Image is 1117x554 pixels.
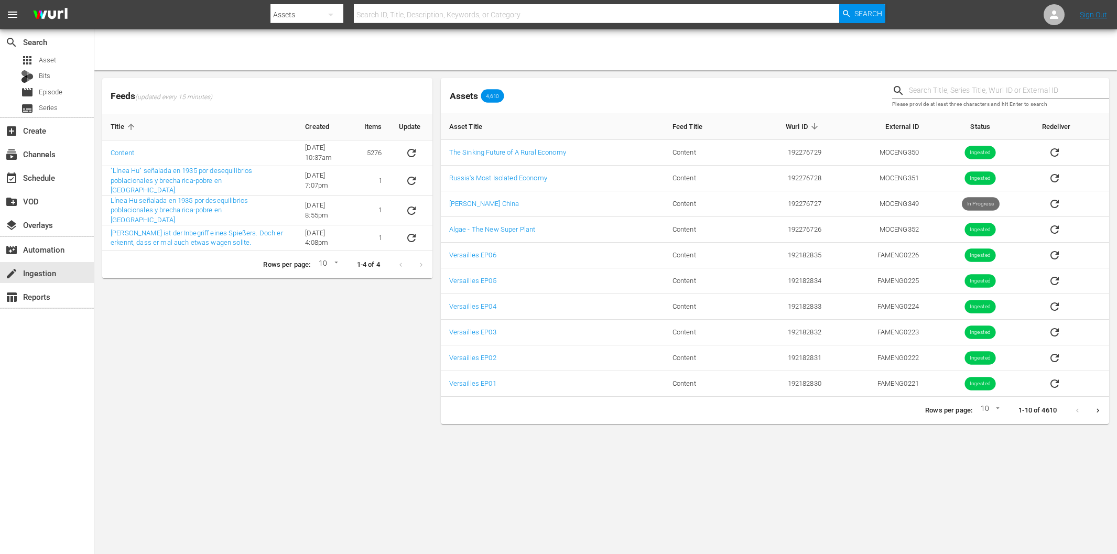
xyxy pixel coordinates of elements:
[664,371,742,397] td: Content
[21,102,34,115] span: Series
[5,267,18,280] span: Ingestion
[962,200,1000,208] span: In Progress
[830,268,927,294] td: FAMENG0225
[356,140,391,166] td: 5276
[356,166,391,196] td: 1
[1080,10,1107,19] a: Sign Out
[1018,406,1057,416] p: 1-10 of 4610
[297,196,356,226] td: [DATE] 8:55pm
[664,191,742,217] td: Content
[977,403,1002,418] div: 10
[664,243,742,268] td: Content
[664,140,742,166] td: Content
[742,166,830,191] td: 192276728
[449,277,496,285] a: Versailles EP05
[664,217,742,243] td: Content
[1034,113,1109,140] th: Redeliver
[965,354,996,362] span: Ingested
[830,294,927,320] td: FAMENG0224
[830,243,927,268] td: FAMENG0226
[909,83,1109,99] input: Search Title, Series Title, Wurl ID or External ID
[297,166,356,196] td: [DATE] 7:07pm
[39,87,62,97] span: Episode
[5,125,18,137] span: Create
[356,114,391,140] th: Items
[830,140,927,166] td: MOCENG350
[25,3,75,27] img: ans4CAIJ8jUAAAAAAAAAAAAAAAAAAAAAAAAgQb4GAAAAAAAAAAAAAAAAAAAAAAAAJMjXAAAAAAAAAAAAAAAAAAAAAAAAgAT5G...
[481,93,504,99] span: 4,610
[925,406,972,416] p: Rows per page:
[854,4,882,23] span: Search
[830,191,927,217] td: MOCENG349
[391,114,432,140] th: Update
[830,371,927,397] td: FAMENG0221
[965,226,996,234] span: Ingested
[449,302,496,310] a: Versailles EP04
[786,122,821,131] span: Wurl ID
[111,197,248,224] a: Línea Hu señalada en 1935 por desequilibrios poblacionales y brecha rica-pobre en [GEOGRAPHIC_DATA].
[450,91,478,101] span: Assets
[111,167,252,194] a: "Línea Hu" señalada en 1935 por desequilibrios poblacionales y brecha rica-pobre en [GEOGRAPHIC_D...
[21,54,34,67] span: Asset
[39,55,56,66] span: Asset
[830,345,927,371] td: FAMENG0222
[5,291,18,303] span: Reports
[965,149,996,157] span: Ingested
[965,380,996,388] span: Ingested
[356,225,391,251] td: 1
[315,257,340,273] div: 10
[297,140,356,166] td: [DATE] 10:37am
[39,71,50,81] span: Bits
[441,113,1109,397] table: sticky table
[449,328,496,336] a: Versailles EP03
[449,200,519,208] a: [PERSON_NAME] China
[664,268,742,294] td: Content
[356,196,391,226] td: 1
[839,4,885,23] button: Search
[449,174,547,182] a: Russia's Most Isolated Economy
[830,217,927,243] td: MOCENG352
[742,371,830,397] td: 192182830
[742,268,830,294] td: 192182834
[965,329,996,336] span: Ingested
[135,93,212,102] span: (updated every 15 minutes)
[664,166,742,191] td: Content
[1088,400,1108,421] button: Next page
[5,172,18,184] span: Schedule
[965,303,996,311] span: Ingested
[263,260,310,270] p: Rows per page:
[39,103,58,113] span: Series
[449,225,536,233] a: Algae - The New Super Plant
[830,166,927,191] td: MOCENG351
[449,251,496,259] a: Versailles EP06
[5,244,18,256] span: Automation
[449,122,496,131] span: Asset Title
[664,113,742,140] th: Feed Title
[111,149,134,157] a: Content
[664,294,742,320] td: Content
[742,345,830,371] td: 192182831
[742,243,830,268] td: 192182835
[742,217,830,243] td: 192276726
[742,320,830,345] td: 192182832
[830,113,927,140] th: External ID
[111,122,138,132] span: Title
[297,225,356,251] td: [DATE] 4:08pm
[6,8,19,21] span: menu
[305,122,343,132] span: Created
[965,277,996,285] span: Ingested
[927,113,1034,140] th: Status
[664,320,742,345] td: Content
[102,88,432,105] span: Feeds
[742,191,830,217] td: 192276727
[830,320,927,345] td: FAMENG0223
[357,260,380,270] p: 1-4 of 4
[664,345,742,371] td: Content
[742,294,830,320] td: 192182833
[5,195,18,208] span: VOD
[449,379,496,387] a: Versailles EP01
[449,148,566,156] a: The Sinking Future of A Rural Economy
[21,86,34,99] span: Episode
[742,140,830,166] td: 192276729
[5,148,18,161] span: Channels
